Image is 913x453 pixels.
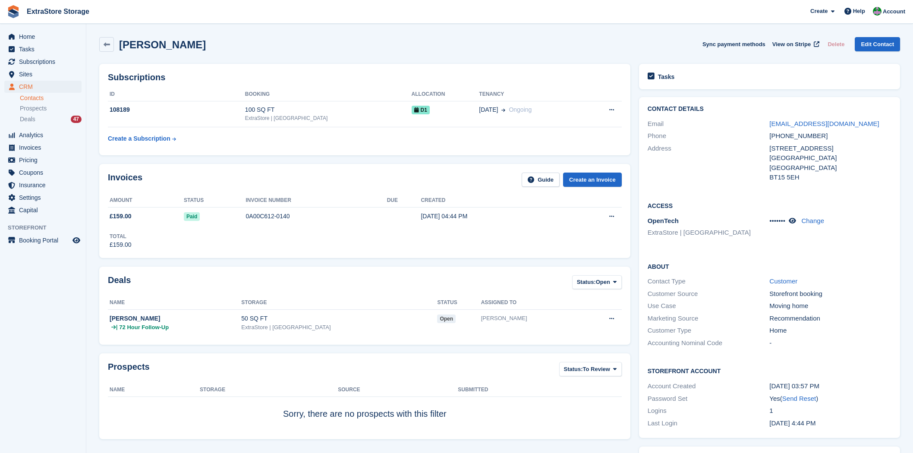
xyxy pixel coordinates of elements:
[4,204,82,216] a: menu
[769,277,797,285] a: Customer
[110,212,132,221] span: £159.00
[110,240,132,249] div: £159.00
[769,37,821,51] a: View on Stripe
[769,217,785,224] span: •••••••
[648,381,770,391] div: Account Created
[769,163,891,173] div: [GEOGRAPHIC_DATA]
[110,233,132,240] div: Total
[4,129,82,141] a: menu
[782,395,816,402] a: Send Reset
[572,275,622,289] button: Status: Open
[563,173,622,187] a: Create an Invoice
[108,194,184,208] th: Amount
[648,366,891,375] h2: Storefront Account
[509,106,532,113] span: Ongoing
[769,153,891,163] div: [GEOGRAPHIC_DATA]
[110,314,241,323] div: [PERSON_NAME]
[19,154,71,166] span: Pricing
[479,88,585,101] th: Tenancy
[648,394,770,404] div: Password Set
[119,39,206,50] h2: [PERSON_NAME]
[824,37,848,51] button: Delete
[648,277,770,286] div: Contact Type
[437,296,481,310] th: Status
[772,40,811,49] span: View on Stripe
[241,314,437,323] div: 50 SQ FT
[648,406,770,416] div: Logins
[19,192,71,204] span: Settings
[769,406,891,416] div: 1
[648,106,891,113] h2: Contact Details
[20,104,82,113] a: Prospects
[19,142,71,154] span: Invoices
[648,228,770,238] li: ExtraStore | [GEOGRAPHIC_DATA]
[71,116,82,123] div: 47
[769,173,891,182] div: BT15 5EH
[108,72,622,82] h2: Subscriptions
[246,194,387,208] th: Invoice number
[19,234,71,246] span: Booking Portal
[19,68,71,80] span: Sites
[648,201,891,210] h2: Access
[20,115,82,124] a: Deals 47
[20,115,35,123] span: Deals
[769,301,891,311] div: Moving home
[4,179,82,191] a: menu
[7,5,20,18] img: stora-icon-8386f47178a22dfd0bd8f6a31ec36ba5ce8667c1dd55bd0f319d3a0aa187defe.svg
[769,381,891,391] div: [DATE] 03:57 PM
[108,296,241,310] th: Name
[19,167,71,179] span: Coupons
[873,7,882,16] img: Grant Daniel
[19,43,71,55] span: Tasks
[23,4,93,19] a: ExtraStore Storage
[769,289,891,299] div: Storefront booking
[108,362,150,378] h2: Prospects
[412,106,430,114] span: D1
[648,338,770,348] div: Accounting Nominal Code
[4,167,82,179] a: menu
[559,362,622,376] button: Status: To Review
[245,88,412,101] th: Booking
[522,173,560,187] a: Guide
[648,301,770,311] div: Use Case
[4,234,82,246] a: menu
[769,120,879,127] a: [EMAIL_ADDRESS][DOMAIN_NAME]
[246,212,387,221] div: 0A00C612-0140
[564,365,583,374] span: Status:
[4,43,82,55] a: menu
[481,296,582,310] th: Assigned to
[19,179,71,191] span: Insurance
[4,81,82,93] a: menu
[769,326,891,336] div: Home
[437,315,456,323] span: open
[4,142,82,154] a: menu
[338,383,458,397] th: Source
[596,278,610,286] span: Open
[19,81,71,93] span: CRM
[769,338,891,348] div: -
[108,134,170,143] div: Create a Subscription
[702,37,765,51] button: Sync payment methods
[119,323,169,332] span: 72 Hour Follow-Up
[769,131,891,141] div: [PHONE_NUMBER]
[108,105,245,114] div: 108189
[4,31,82,43] a: menu
[19,204,71,216] span: Capital
[108,275,131,291] h2: Deals
[780,395,818,402] span: ( )
[583,365,610,374] span: To Review
[20,104,47,113] span: Prospects
[801,217,824,224] a: Change
[4,154,82,166] a: menu
[648,289,770,299] div: Customer Source
[19,56,71,68] span: Subscriptions
[769,419,815,427] time: 2025-09-15 15:44:29 UTC
[421,194,565,208] th: Created
[648,418,770,428] div: Last Login
[458,383,621,397] th: Submitted
[108,173,142,187] h2: Invoices
[648,326,770,336] div: Customer Type
[108,383,200,397] th: Name
[577,278,596,286] span: Status:
[241,323,437,332] div: ExtraStore | [GEOGRAPHIC_DATA]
